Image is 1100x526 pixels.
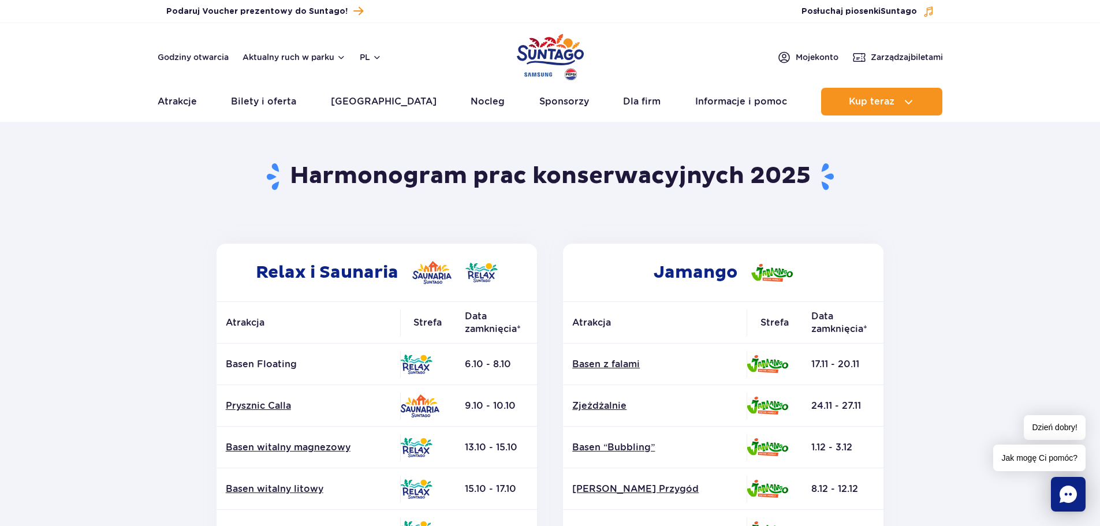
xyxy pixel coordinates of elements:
button: Posłuchaj piosenkiSuntago [801,6,934,17]
a: [PERSON_NAME] Przygód [572,483,737,495]
a: Sponsorzy [539,88,589,115]
th: Strefa [400,302,456,344]
span: Podaruj Voucher prezentowy do Suntago! [166,6,348,17]
th: Data zamknięcia* [802,302,883,344]
a: Basen “Bubbling” [572,441,737,454]
h1: Harmonogram prac konserwacyjnych 2025 [212,162,888,192]
span: Posłuchaj piosenki [801,6,917,17]
span: Suntago [881,8,917,16]
a: Park of Poland [517,29,584,82]
th: Atrakcja [563,302,747,344]
img: Jamango [747,397,788,415]
div: Chat [1051,477,1086,512]
span: Jak mogę Ci pomóc? [993,445,1086,471]
img: Saunaria [400,394,439,417]
img: Saunaria [412,261,452,284]
a: Basen z falami [572,358,737,371]
th: Strefa [747,302,802,344]
button: Aktualny ruch w parku [243,53,346,62]
td: 24.11 - 27.11 [802,385,883,427]
a: Basen witalny magnezowy [226,441,391,454]
td: 1.12 - 3.12 [802,427,883,468]
button: Kup teraz [821,88,942,115]
button: pl [360,51,382,63]
a: Bilety i oferta [231,88,296,115]
img: Jamango [747,438,788,456]
img: Relax [400,355,432,374]
a: [GEOGRAPHIC_DATA] [331,88,437,115]
td: 13.10 - 15.10 [456,427,537,468]
a: Dla firm [623,88,661,115]
a: Informacje i pomoc [695,88,787,115]
td: 6.10 - 8.10 [456,344,537,385]
th: Atrakcja [217,302,400,344]
p: Basen Floating [226,358,391,371]
span: Dzień dobry! [1024,415,1086,440]
span: Zarządzaj biletami [871,51,943,63]
td: 15.10 - 17.10 [456,468,537,510]
h2: Relax i Saunaria [217,244,537,301]
a: Zarządzajbiletami [852,50,943,64]
td: 17.11 - 20.11 [802,344,883,385]
a: Zjeżdżalnie [572,400,737,412]
a: Podaruj Voucher prezentowy do Suntago! [166,3,363,19]
img: Jamango [747,355,788,373]
a: Godziny otwarcia [158,51,229,63]
span: Moje konto [796,51,838,63]
a: Prysznic Calla [226,400,391,412]
th: Data zamknięcia* [456,302,537,344]
a: Atrakcje [158,88,197,115]
img: Jamango [751,264,793,282]
a: Mojekonto [777,50,838,64]
img: Relax [400,479,432,499]
a: Basen witalny litowy [226,483,391,495]
td: 8.12 - 12.12 [802,468,883,510]
a: Nocleg [471,88,505,115]
img: Relax [465,263,498,282]
img: Relax [400,438,432,457]
h2: Jamango [563,244,883,301]
span: Kup teraz [849,96,894,107]
td: 9.10 - 10.10 [456,385,537,427]
img: Jamango [747,480,788,498]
